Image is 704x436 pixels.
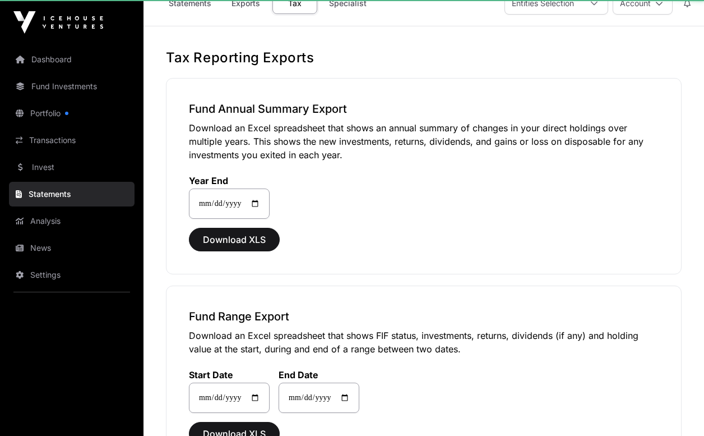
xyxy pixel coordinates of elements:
h3: Fund Range Export [189,309,659,324]
a: News [9,236,135,260]
h1: Tax Reporting Exports [166,49,682,67]
h3: Fund Annual Summary Export [189,101,659,117]
img: Icehouse Ventures Logo [13,11,103,34]
label: Start Date [189,369,270,380]
a: Fund Investments [9,74,135,99]
a: Analysis [9,209,135,233]
a: Invest [9,155,135,180]
a: Portfolio [9,101,135,126]
p: Download an Excel spreadsheet that shows an annual summary of changes in your direct holdings ove... [189,121,659,162]
a: Dashboard [9,47,135,72]
span: Download XLS [203,233,266,246]
a: Statements [9,182,135,206]
a: Settings [9,263,135,287]
a: Transactions [9,128,135,153]
button: Download XLS [189,228,280,251]
p: Download an Excel spreadsheet that shows FIF status, investments, returns, dividends (if any) and... [189,329,659,356]
iframe: Chat Widget [648,382,704,436]
label: End Date [279,369,359,380]
label: Year End [189,175,270,186]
